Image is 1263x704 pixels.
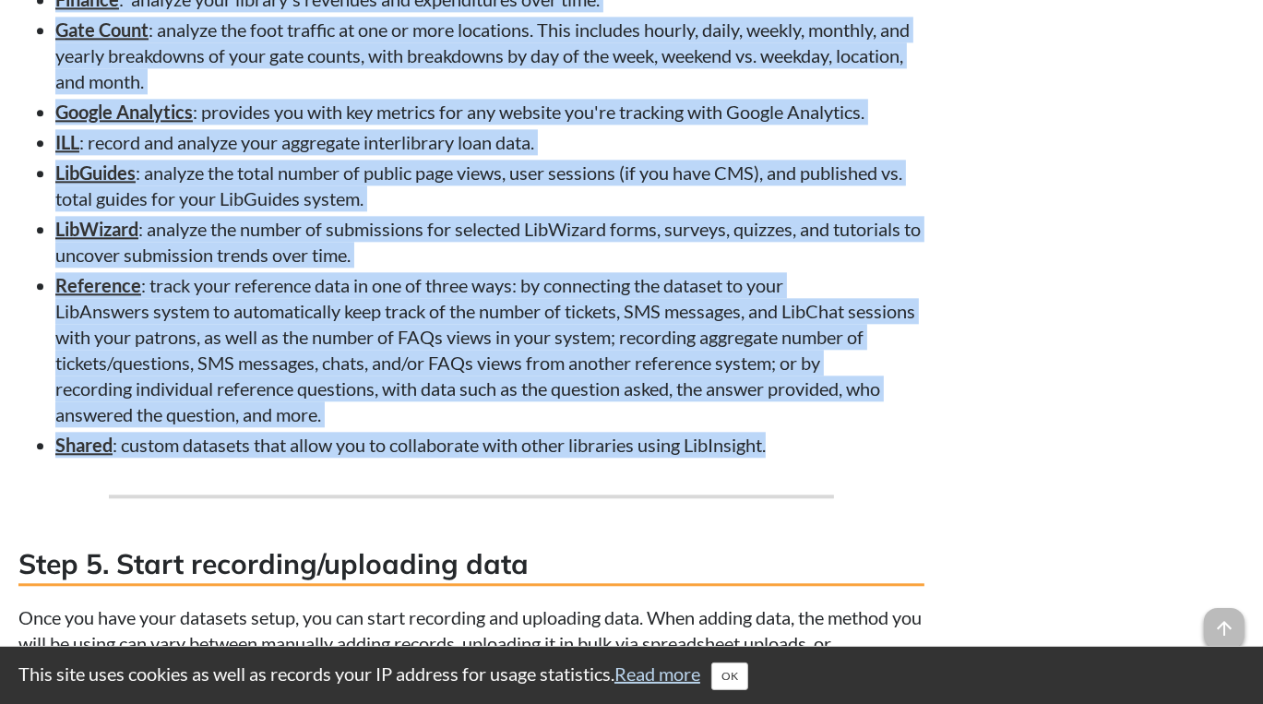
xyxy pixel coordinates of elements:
[55,432,924,458] li: : custom datasets that allow you to collaborate with other libraries using LibInsight.
[614,662,700,685] a: Read more
[1204,608,1245,649] span: arrow_upward
[55,131,79,153] a: ILL
[55,99,924,125] li: : provides you with key metrics for any website you're tracking with Google Analytics.
[55,218,138,240] a: LibWizard
[55,161,136,184] a: LibGuides
[55,101,193,123] a: Google Analytics
[18,544,924,586] h3: Step 5. Start recording/uploading data
[55,129,924,155] li: : record and analyze your aggregate interlibrary loan data.
[55,274,141,296] a: Reference
[55,17,924,94] li: : analyze the foot traffic at one or more locations. This includes hourly, daily, weekly, monthly...
[711,662,748,690] button: Close
[55,216,924,268] li: : analyze the number of submissions for selected LibWizard forms, surveys, quizzes, and tutorials...
[55,160,924,211] li: : analyze the total number of public page views, user sessions (if you have CMS), and published v...
[1204,610,1245,632] a: arrow_upward
[55,18,149,41] a: Gate Count
[55,434,113,456] a: Shared
[55,272,924,427] li: : track your reference data in one of three ways: by connecting the dataset to your LibAnswers sy...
